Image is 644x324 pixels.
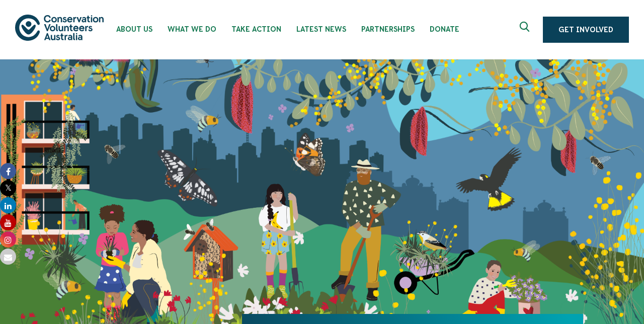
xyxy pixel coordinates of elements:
span: Expand search box [520,22,532,38]
span: About Us [116,25,152,33]
span: Partnerships [361,25,415,33]
a: Get Involved [543,17,629,43]
button: Expand search box Close search box [514,18,538,42]
span: Donate [430,25,459,33]
img: logo.svg [15,15,104,40]
span: Latest News [296,25,346,33]
span: What We Do [168,25,216,33]
span: Take Action [231,25,281,33]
